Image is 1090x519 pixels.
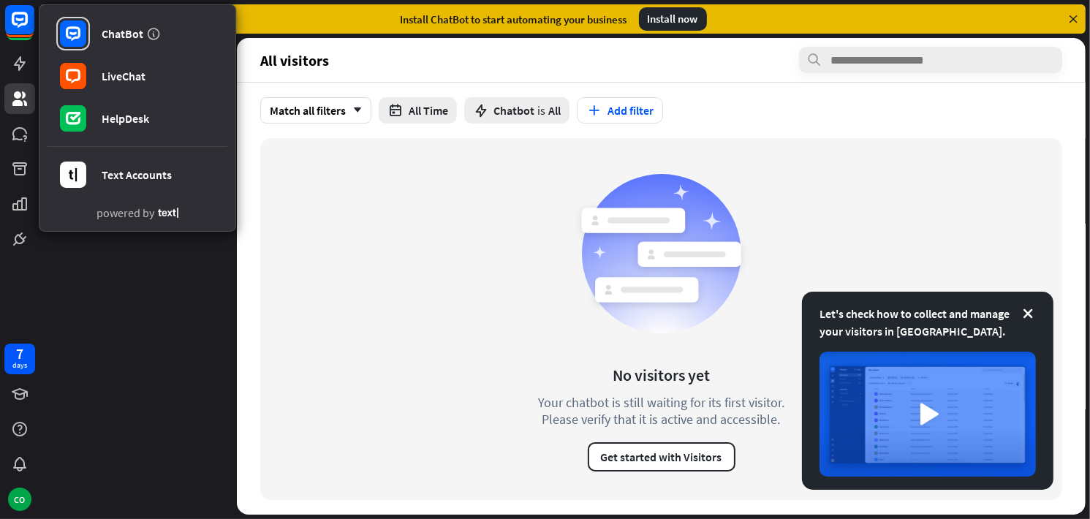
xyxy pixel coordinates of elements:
a: 7 days [4,344,35,374]
div: days [12,360,27,371]
i: arrow_down [346,106,362,115]
button: Add filter [577,97,663,124]
span: is [537,103,545,118]
span: Chatbot [493,103,534,118]
img: image [820,352,1036,477]
div: Match all filters [260,97,371,124]
span: All visitors [260,52,329,69]
button: Open LiveChat chat widget [12,6,56,50]
button: All Time [379,97,457,124]
span: All [548,103,561,118]
button: Get started with Visitors [588,442,735,471]
div: 7 [16,347,23,360]
div: CO [8,488,31,511]
div: Install ChatBot to start automating your business [401,12,627,26]
div: Your chatbot is still waiting for its first visitor. Please verify that it is active and accessible. [512,394,811,428]
div: No visitors yet [613,365,710,385]
div: Let's check how to collect and manage your visitors in [GEOGRAPHIC_DATA]. [820,305,1036,340]
div: Install now [639,7,707,31]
